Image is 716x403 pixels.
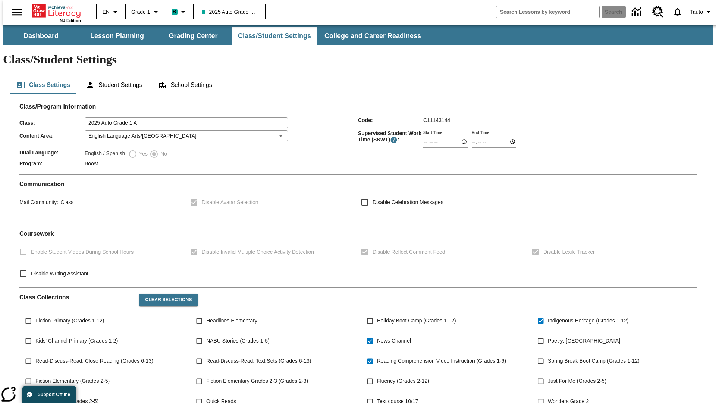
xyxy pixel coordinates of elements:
span: Just For Me (Grades 2-5) [548,377,606,385]
span: EN [103,8,110,16]
button: College and Career Readiness [318,27,427,45]
button: Open side menu [6,1,28,23]
span: Poetry: [GEOGRAPHIC_DATA] [548,337,620,345]
span: Disable Invalid Multiple Choice Activity Detection [202,248,314,256]
span: Kids' Channel Primary (Grades 1-2) [35,337,118,345]
button: School Settings [152,76,218,94]
span: No [158,150,167,158]
div: Home [32,3,81,23]
span: Code : [358,117,423,123]
span: Disable Reflect Comment Feed [373,248,445,256]
span: Fiction Primary (Grades 1-12) [35,317,104,325]
h2: Course work [19,230,697,237]
button: Language: EN, Select a language [99,5,123,19]
button: Support Offline [22,386,76,403]
button: Grade: Grade 1, Select a grade [128,5,163,19]
span: Read-Discuss-Read: Close Reading (Grades 6-13) [35,357,153,365]
span: Fiction Elementary Grades 2-3 (Grades 2-3) [206,377,308,385]
button: Supervised Student Work Time is the timeframe when students can take LevelSet and when lessons ar... [390,136,398,144]
span: Fiction Elementary (Grades 2-5) [35,377,110,385]
button: Clear Selections [139,294,198,306]
span: Content Area : [19,133,85,139]
span: Grade 1 [131,8,150,16]
span: 2025 Auto Grade 1 A [202,8,257,16]
input: search field [496,6,599,18]
label: End Time [472,129,489,135]
span: Class [58,199,73,205]
button: Class/Student Settings [232,27,317,45]
span: Disable Lexile Tracker [543,248,595,256]
a: Data Center [627,2,648,22]
span: Disable Writing Assistant [31,270,88,278]
span: Disable Avatar Selection [202,199,258,206]
button: Boost Class color is teal. Change class color [169,5,191,19]
span: Reading Comprehension Video Instruction (Grades 1-6) [377,357,506,365]
span: News Channel [377,337,411,345]
span: Program : [19,160,85,166]
input: Class [85,117,288,128]
span: B [173,7,176,16]
span: Spring Break Boot Camp (Grades 1-12) [548,357,640,365]
span: NABU Stories (Grades 1-5) [206,337,270,345]
div: SubNavbar [3,25,713,45]
button: Grading Center [156,27,230,45]
span: Class : [19,120,85,126]
div: Class/Program Information [19,110,697,168]
span: Supervised Student Work Time (SSWT) : [358,130,423,144]
span: Enable Student Videos During School Hours [31,248,134,256]
div: Coursework [19,230,697,281]
h2: Communication [19,181,697,188]
h1: Class/Student Settings [3,53,713,66]
span: Mail Community : [19,199,58,205]
button: Profile/Settings [687,5,716,19]
a: Resource Center, Will open in new tab [648,2,668,22]
a: Notifications [668,2,687,22]
span: Dual Language : [19,150,85,156]
button: Lesson Planning [80,27,154,45]
div: English Language Arts/[GEOGRAPHIC_DATA] [85,130,288,141]
button: Student Settings [80,76,148,94]
span: Holiday Boot Camp (Grades 1-12) [377,317,456,325]
h2: Class/Program Information [19,103,697,110]
div: Communication [19,181,697,218]
span: Read-Discuss-Read: Text Sets (Grades 6-13) [206,357,311,365]
div: Class/Student Settings [10,76,706,94]
span: Yes [137,150,148,158]
h2: Class Collections [19,294,133,301]
div: SubNavbar [3,27,428,45]
button: Dashboard [4,27,78,45]
span: Fluency (Grades 2-12) [377,377,429,385]
span: C11143144 [423,117,450,123]
button: Class Settings [10,76,76,94]
span: Disable Celebration Messages [373,199,443,206]
span: Support Offline [38,392,70,397]
span: Boost [85,160,98,166]
a: Home [32,3,81,18]
span: Indigenous Heritage (Grades 1-12) [548,317,628,325]
span: Headlines Elementary [206,317,257,325]
span: NJ Edition [60,18,81,23]
label: English / Spanish [85,150,125,159]
span: Tauto [690,8,703,16]
label: Start Time [423,129,442,135]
